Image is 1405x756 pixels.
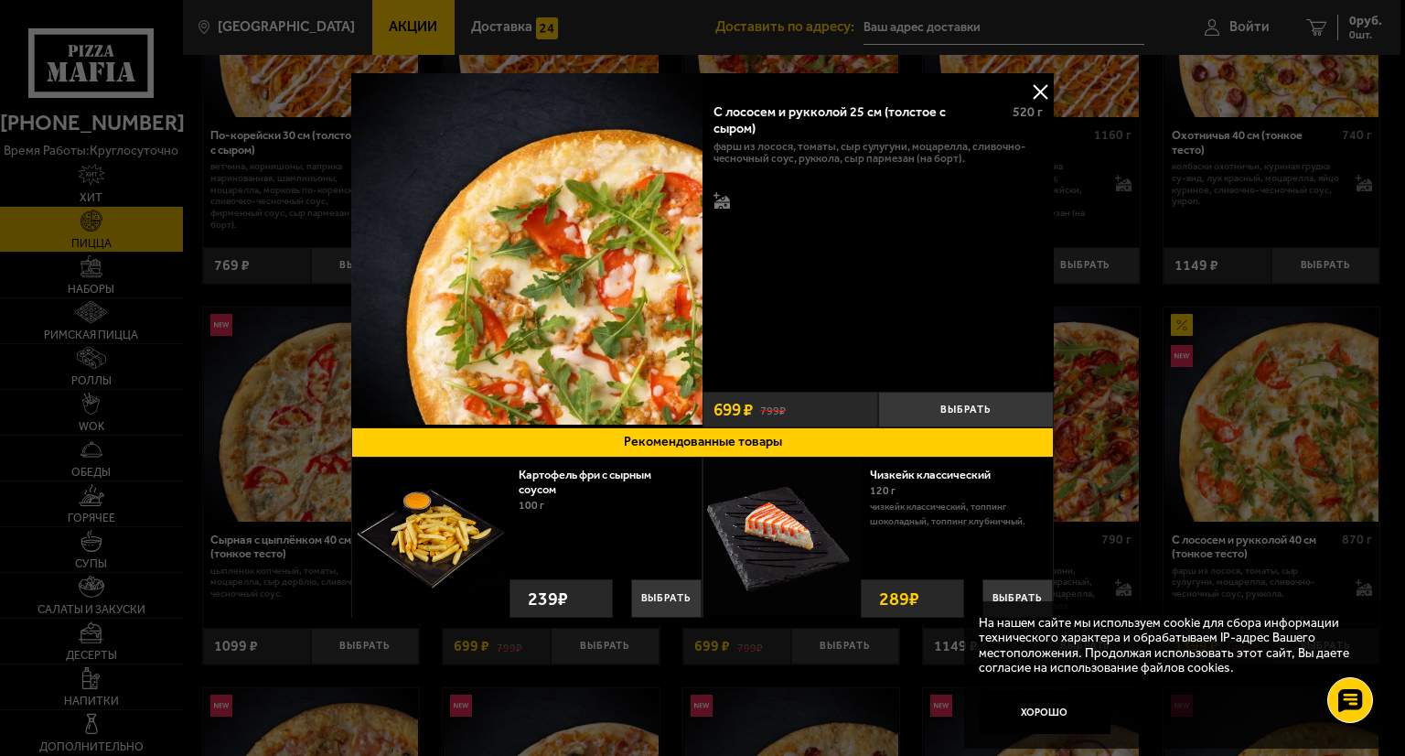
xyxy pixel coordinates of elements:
a: Картофель фри с сырным соусом [519,468,651,496]
img: С лососем и рукколой 25 см (толстое с сыром) [351,73,702,425]
a: Чизкейк классический [870,468,1005,481]
s: 799 ₽ [760,402,786,417]
strong: 289 ₽ [874,580,924,617]
span: 120 г [870,484,896,497]
button: Выбрать [631,579,702,618]
a: С лососем и рукколой 25 см (толстое с сыром) [351,73,702,427]
p: Чизкейк классический, топпинг шоколадный, топпинг клубничный. [870,500,1039,529]
span: 699 ₽ [713,401,753,418]
button: Выбрать [878,392,1054,427]
span: 100 г [519,499,544,512]
span: 520 г [1013,104,1043,120]
p: фарш из лосося, томаты, сыр сулугуни, моцарелла, сливочно-чесночный соус, руккола, сыр пармезан (... [713,141,1043,165]
strong: 239 ₽ [523,580,573,617]
p: На нашем сайте мы используем cookie для сбора информации технического характера и обрабатываем IP... [979,616,1360,676]
button: Рекомендованные товары [351,427,1054,458]
button: Выбрать [982,579,1053,618]
div: С лососем и рукколой 25 см (толстое с сыром) [713,104,999,136]
button: Хорошо [979,690,1110,734]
